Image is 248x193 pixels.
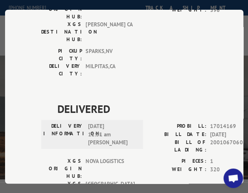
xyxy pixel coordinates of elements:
[149,157,206,165] label: PIECES:
[86,157,134,180] span: NOVA LOGISTICS
[43,122,84,146] label: DELIVERY INFORMATION:
[41,62,82,77] label: DELIVERY CITY:
[149,138,206,153] label: BILL OF LADING:
[149,122,206,130] label: PROBILL:
[86,21,134,43] span: [PERSON_NAME] CA
[41,157,82,180] label: XGS ORIGIN HUB:
[86,62,134,77] span: MILPITAS , CA
[41,47,82,62] label: PICKUP CITY:
[88,122,136,146] span: [DATE] 11:31 am [PERSON_NAME]
[223,168,243,188] a: Open chat
[86,47,134,62] span: SPARKS , NV
[41,21,82,43] label: XGS DESTINATION HUB:
[149,6,206,14] label: WEIGHT:
[149,130,206,138] label: BILL DATE:
[149,165,206,173] label: WEIGHT:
